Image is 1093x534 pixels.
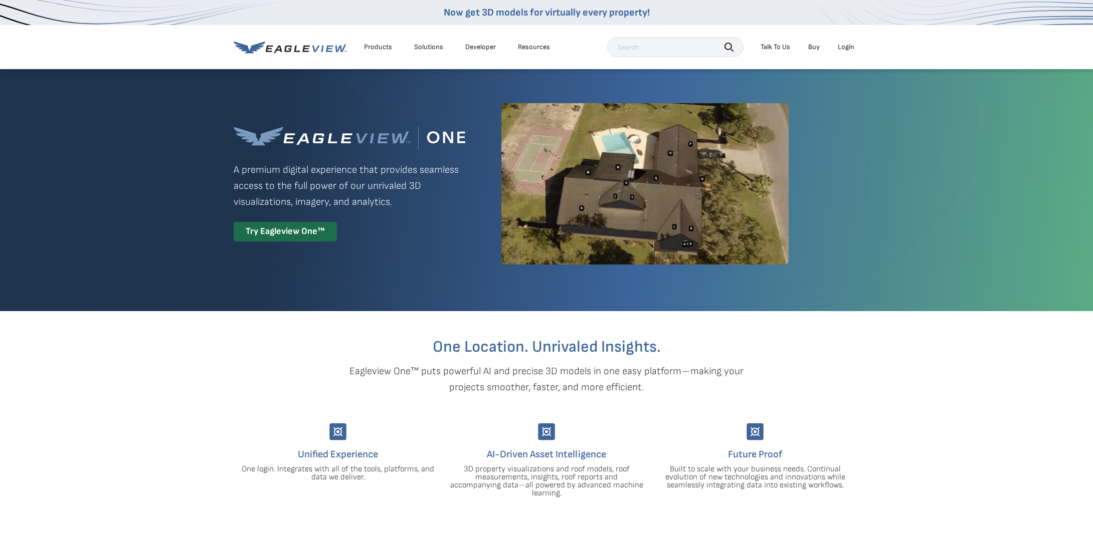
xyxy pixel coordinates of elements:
h4: Future Proof [658,446,852,462]
a: Now get 3D models for virtually every property! [444,7,650,19]
img: Eagleview One™ [234,126,465,150]
div: Products [364,43,392,52]
div: Login [838,43,854,52]
a: Developer [465,43,496,52]
h4: Unified Experience [241,446,435,462]
p: One login. Integrates with all of the tools, platforms, and data we deliver. [241,465,435,481]
div: Resources [518,43,550,52]
h2: One Location. Unrivaled Insights. [241,339,852,355]
img: Group-9744.svg [329,423,346,440]
div: Try Eagleview One™ [234,222,337,241]
img: Group-9744.svg [747,423,764,440]
p: Eagleview One™ puts powerful AI and precise 3D models in one easy platform—making your projects s... [332,363,761,395]
p: 3D property visualizations and roof models, roof measurements, insights, roof reports and accompa... [450,465,643,497]
h4: AI-Driven Asset Intelligence [450,446,643,462]
a: Buy [808,43,820,52]
input: Search [607,37,744,57]
img: Group-9744.svg [538,423,555,440]
div: Solutions [414,43,443,52]
p: Built to scale with your business needs. Continual evolution of new technologies and innovations ... [658,465,852,489]
p: A premium digital experience that provides seamless access to the full power of our unrivaled 3D ... [234,162,465,210]
div: Talk To Us [761,43,790,52]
